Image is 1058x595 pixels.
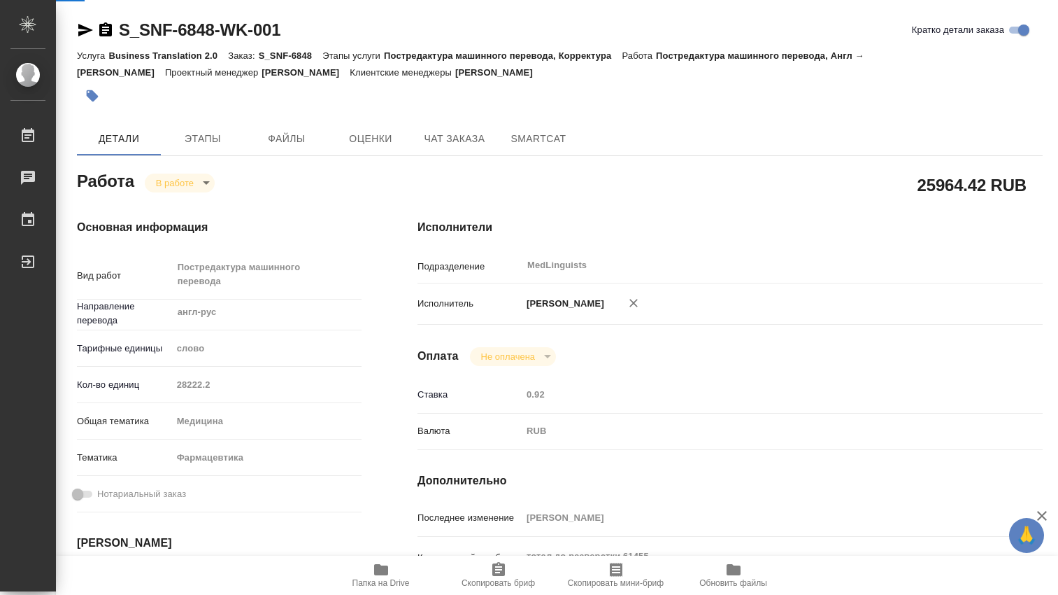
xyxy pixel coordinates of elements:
[1015,521,1038,550] span: 🙏
[77,80,108,111] button: Добавить тэг
[522,545,991,568] textarea: тотал до разверстки 61455
[108,50,228,61] p: Business Translation 2.0
[172,374,362,395] input: Пустое поле
[1009,518,1044,553] button: 🙏
[337,130,404,148] span: Оценки
[917,173,1027,197] h2: 25964.42 RUB
[417,472,1043,489] h4: Дополнительно
[350,67,455,78] p: Клиентские менеджеры
[77,342,172,356] p: Тарифные единицы
[622,50,656,61] p: Работа
[77,167,134,192] h2: Работа
[253,130,320,148] span: Файлы
[322,50,384,61] p: Этапы услуги
[522,507,991,528] input: Пустое поле
[145,174,215,192] div: В работе
[417,297,522,311] p: Исполнитель
[77,269,172,283] p: Вид работ
[77,300,172,328] p: Направление перевода
[77,22,94,38] button: Скопировать ссылку для ЯМессенджера
[470,347,556,366] div: В работе
[228,50,258,61] p: Заказ:
[477,351,539,363] button: Не оплачена
[172,446,362,470] div: Фармацевтика
[522,297,604,311] p: [PERSON_NAME]
[417,348,459,365] h4: Оплата
[169,130,236,148] span: Этапы
[172,337,362,360] div: слово
[77,378,172,392] p: Кол-во единиц
[462,578,535,588] span: Скопировать бриф
[165,67,262,78] p: Проектный менеджер
[262,67,350,78] p: [PERSON_NAME]
[417,511,522,525] p: Последнее изменение
[119,20,280,39] a: S_SNF-6848-WK-001
[384,50,622,61] p: Постредактура машинного перевода, Корректура
[557,556,675,595] button: Скопировать мини-бриф
[455,67,543,78] p: [PERSON_NAME]
[77,535,362,552] h4: [PERSON_NAME]
[77,414,172,428] p: Общая тематика
[77,451,172,465] p: Тематика
[675,556,792,595] button: Обновить файлы
[618,288,649,318] button: Удалить исполнителя
[77,219,362,236] h4: Основная информация
[322,556,440,595] button: Папка на Drive
[417,260,522,274] p: Подразделение
[568,578,664,588] span: Скопировать мини-бриф
[352,578,410,588] span: Папка на Drive
[912,23,1004,37] span: Кратко детали заказа
[417,424,522,438] p: Валюта
[97,22,114,38] button: Скопировать ссылку
[699,578,767,588] span: Обновить файлы
[440,556,557,595] button: Скопировать бриф
[97,487,186,501] span: Нотариальный заказ
[417,219,1043,236] h4: Исполнители
[259,50,323,61] p: S_SNF-6848
[421,130,488,148] span: Чат заказа
[417,388,522,402] p: Ставка
[77,50,108,61] p: Услуга
[172,409,362,433] div: Медицина
[152,177,198,189] button: В работе
[85,130,152,148] span: Детали
[522,419,991,443] div: RUB
[522,384,991,405] input: Пустое поле
[417,551,522,565] p: Комментарий к работе
[505,130,572,148] span: SmartCat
